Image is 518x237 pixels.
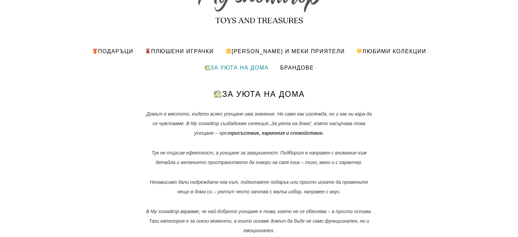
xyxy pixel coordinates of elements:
[229,130,324,136] strong: присъствие, хармония и спокойствие.
[205,65,210,70] img: 🏡
[140,148,378,167] p: Тук не търсим ефектност, а усещане за завършеност. Подборът е направен с внимание към детайла и ж...
[226,48,231,54] img: 👧
[92,48,98,54] img: 🎁
[145,48,151,54] img: 🧸
[123,89,395,99] h1: За уюта на дома
[199,59,273,76] a: За уюта на дома
[140,177,378,196] p: Независимо дали подреждате нов кът, подготвяте подарък или просто искате да промените нещо в дома...
[351,43,431,59] a: Любими Колекции
[214,90,222,98] img: 🏡
[87,43,138,59] a: Подаръци
[357,48,362,54] img: 💛
[220,43,350,59] a: [PERSON_NAME] и меки приятели
[140,207,378,235] p: В My snowdrop вярваме, че най-доброто усещане е това, което не се обяснява – а просто остава. Таз...
[140,43,219,59] a: ПЛЮШЕНИ ИГРАЧКИ
[275,59,319,76] a: БРАНДОВЕ
[140,109,378,138] p: Домът е мястото, където всяко усещане има значение. Не само как изглежда, но и как ни кара да се ...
